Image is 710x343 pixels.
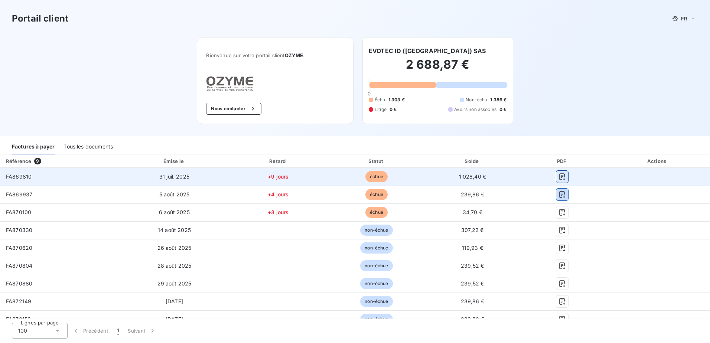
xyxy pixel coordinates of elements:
[6,280,32,287] span: FA870880
[521,157,603,165] div: PDF
[6,298,31,304] span: FA872149
[365,189,388,200] span: échue
[365,207,388,218] span: échue
[122,157,227,165] div: Émise le
[369,46,486,55] h6: EVOTEC ID ([GEOGRAPHIC_DATA]) SAS
[6,227,32,233] span: FA870330
[68,323,113,339] button: Précédent
[166,298,183,304] span: [DATE]
[206,76,254,91] img: Company logo
[466,97,487,103] span: Non-échu
[360,296,393,307] span: non-échue
[159,173,189,180] span: 31 juil. 2025
[6,245,32,251] span: FA870620
[390,106,397,113] span: 0 €
[360,278,393,289] span: non-échue
[12,12,68,25] h3: Portail client
[462,245,483,251] span: 119,93 €
[157,245,192,251] span: 26 août 2025
[388,97,405,103] span: 1 303 €
[6,316,31,322] span: FA872150
[490,97,507,103] span: 1 386 €
[230,157,326,165] div: Retard
[463,209,482,215] span: 34,70 €
[123,323,161,339] button: Suivant
[360,242,393,254] span: non-échue
[158,227,191,233] span: 14 août 2025
[268,173,289,180] span: +9 jours
[459,173,486,180] span: 1 028,40 €
[18,327,27,334] span: 100
[461,316,484,322] span: 239,86 €
[206,103,261,115] button: Nous contacter
[606,157,709,165] div: Actions
[499,106,507,113] span: 0 €
[360,260,393,271] span: non-échue
[461,227,483,233] span: 307,22 €
[268,209,289,215] span: +3 jours
[12,139,55,154] div: Factures à payer
[681,16,687,22] span: FR
[369,57,507,79] h2: 2 688,87 €
[454,106,496,113] span: Avoirs non associés
[6,173,32,180] span: FA869810
[427,157,518,165] div: Solde
[166,316,183,322] span: [DATE]
[206,52,344,58] span: Bienvenue sur votre portail client .
[329,157,424,165] div: Statut
[6,209,31,215] span: FA870100
[375,106,387,113] span: Litige
[157,262,192,269] span: 28 août 2025
[461,280,484,287] span: 239,52 €
[461,298,484,304] span: 239,86 €
[461,262,484,269] span: 239,52 €
[6,191,32,197] span: FA869937
[157,280,192,287] span: 29 août 2025
[268,191,289,197] span: +4 jours
[375,97,385,103] span: Échu
[6,262,32,269] span: FA870804
[159,191,190,197] span: 5 août 2025
[461,191,484,197] span: 239,86 €
[6,158,31,164] div: Référence
[113,323,123,339] button: 1
[368,91,371,97] span: 0
[159,209,190,215] span: 6 août 2025
[285,52,303,58] span: OZYME
[365,171,388,182] span: échue
[360,314,393,325] span: non-échue
[63,139,113,154] div: Tous les documents
[117,327,119,334] span: 1
[34,158,41,164] span: 9
[360,225,393,236] span: non-échue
